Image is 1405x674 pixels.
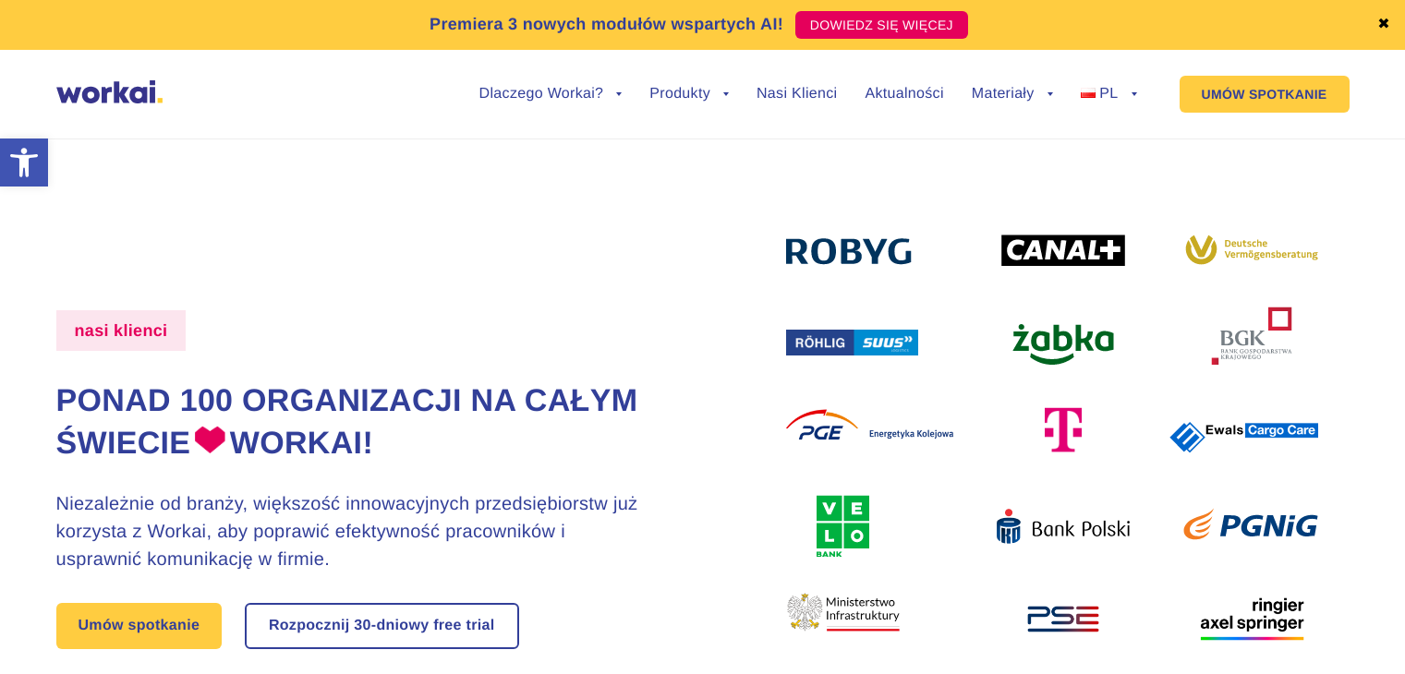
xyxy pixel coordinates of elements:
a: Aktualności [865,87,943,102]
a: ✖ [1377,18,1390,32]
span: PL [1099,86,1118,102]
label: nasi klienci [56,310,187,351]
a: Materiały [972,87,1053,102]
a: Produkty [649,87,729,102]
h3: Niezależnie od branży, większość innowacyjnych przedsiębiorstw już korzysta z Workai, aby poprawi... [56,490,651,573]
a: Nasi Klienci [757,87,837,102]
a: Rozpocznij 30-dniowy free trial [247,605,517,647]
a: UMÓW SPOTKANIE [1180,76,1350,113]
a: Dlaczego Workai? [479,87,623,102]
a: Umów spotkanie [56,603,223,649]
p: Premiera 3 nowych modułów wspartych AI! [430,12,783,37]
img: heart.png [195,426,225,453]
h1: Ponad 100 organizacji na całym świecie Workai! [56,380,651,465]
a: DOWIEDZ SIĘ WIĘCEJ [795,11,968,39]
